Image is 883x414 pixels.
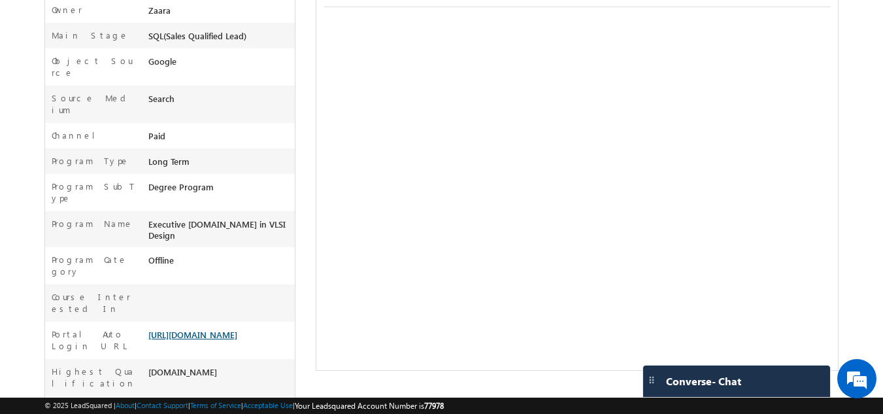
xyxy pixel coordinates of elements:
[214,7,246,38] div: Minimize live chat window
[145,218,295,247] div: Executive [DOMAIN_NAME] in VLSI Design
[52,181,136,204] label: Program SubType
[190,401,241,409] a: Terms of Service
[666,375,741,387] span: Converse - Chat
[17,121,239,310] textarea: Type your message and hit 'Enter'
[52,291,136,315] label: Course Interested In
[52,328,136,352] label: Portal Auto Login URL
[52,29,129,41] label: Main Stage
[145,55,295,73] div: Google
[52,218,133,230] label: Program Name
[52,254,136,277] label: Program Category
[145,254,295,272] div: Offline
[52,155,129,167] label: Program Type
[145,155,295,173] div: Long Term
[52,4,82,16] label: Owner
[145,92,295,111] div: Search
[52,55,136,78] label: Object Source
[68,69,220,86] div: Chat with us now
[145,29,295,48] div: SQL(Sales Qualified Lead)
[145,366,295,384] div: [DOMAIN_NAME]
[137,401,188,409] a: Contact Support
[295,401,444,411] span: Your Leadsquared Account Number is
[116,401,135,409] a: About
[178,321,237,339] em: Start Chat
[52,129,105,141] label: Channel
[145,181,295,199] div: Degree Program
[148,329,237,340] a: [URL][DOMAIN_NAME]
[44,400,444,412] span: © 2025 LeadSquared | | | | |
[52,92,136,116] label: Source Medium
[22,69,55,86] img: d_60004797649_company_0_60004797649
[424,401,444,411] span: 77978
[52,366,136,389] label: Highest Qualification
[243,401,293,409] a: Acceptable Use
[646,375,657,385] img: carter-drag
[148,5,171,16] span: Zaara
[145,129,295,148] div: Paid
